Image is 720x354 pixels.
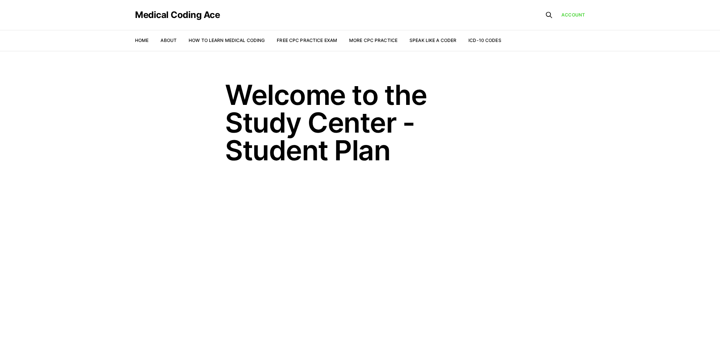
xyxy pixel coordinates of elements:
[349,37,397,43] a: More CPC Practice
[277,37,337,43] a: Free CPC Practice Exam
[135,10,220,19] a: Medical Coding Ace
[561,12,585,18] a: Account
[225,81,495,164] h1: Welcome to the Study Center - Student Plan
[189,37,265,43] a: How to Learn Medical Coding
[409,37,456,43] a: Speak Like a Coder
[160,37,177,43] a: About
[468,37,501,43] a: ICD-10 Codes
[135,37,148,43] a: Home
